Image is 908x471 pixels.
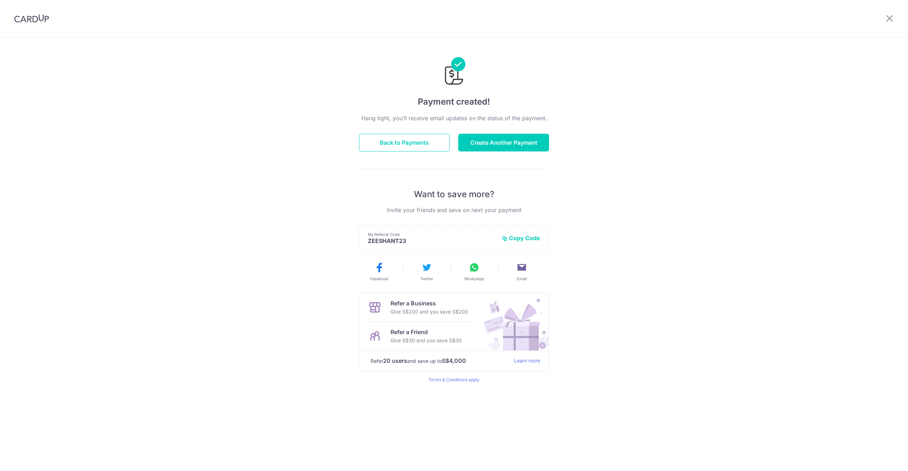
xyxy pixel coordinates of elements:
p: My Referral Code [368,232,496,237]
img: Refer [477,293,549,350]
span: Twitter [420,276,433,282]
span: WhatsApp [464,276,484,282]
p: Invite your friends and save on next your payment [359,206,549,214]
iframe: Opens a widget where you can find more information [862,450,901,467]
button: Copy Code [502,234,540,242]
p: Give S$30 and you save S$30 [391,336,462,345]
p: Refer a Friend [391,328,462,336]
button: WhatsApp [453,262,495,282]
button: Create Another Payment [458,134,549,151]
p: ZEESHANT23 [368,237,496,244]
img: Payments [443,57,465,87]
p: Want to save more? [359,189,549,200]
span: Facebook [370,276,388,282]
p: Refer a Business [391,299,468,307]
button: Email [501,262,543,282]
img: CardUp [14,14,49,23]
p: Refer and save up to [371,356,508,365]
p: Hang tight, you’ll receive email updates on the status of the payment. [359,114,549,122]
span: Email [517,276,527,282]
a: Learn more [514,356,540,365]
button: Back to Payments [359,134,450,151]
strong: S$4,000 [442,356,466,365]
h4: Payment created! [359,95,549,108]
button: Twitter [406,262,448,282]
strong: 20 users [383,356,407,365]
a: Terms & Conditions apply [428,377,480,382]
p: Give S$200 and you save S$200 [391,307,468,316]
button: Facebook [358,262,400,282]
